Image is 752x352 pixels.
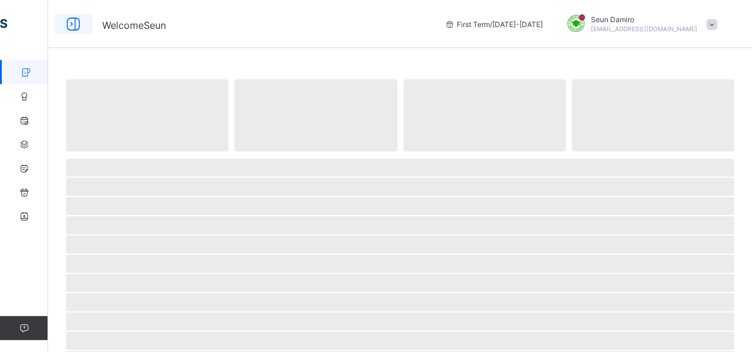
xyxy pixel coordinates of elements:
div: SeunDamiro [555,14,723,34]
span: session/term information [445,20,543,29]
span: ‌ [66,235,734,253]
span: ‌ [66,255,734,273]
span: ‌ [66,79,228,151]
span: ‌ [572,79,734,151]
span: ‌ [234,79,397,151]
span: ‌ [66,178,734,196]
span: ‌ [66,274,734,292]
span: ‌ [66,312,734,330]
span: ‌ [66,332,734,350]
span: ‌ [66,216,734,234]
span: ‌ [66,197,734,215]
span: ‌ [66,159,734,177]
span: ‌ [403,79,566,151]
span: Seun Damiro [591,15,697,24]
span: ‌ [66,293,734,311]
span: [EMAIL_ADDRESS][DOMAIN_NAME] [591,25,697,32]
span: Welcome Seun [102,19,166,31]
